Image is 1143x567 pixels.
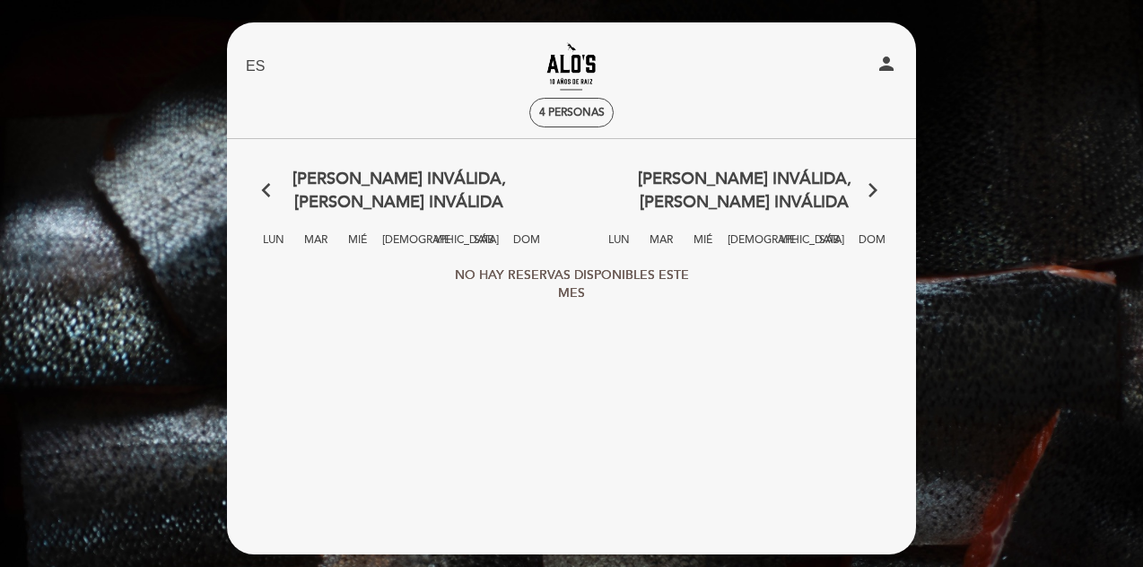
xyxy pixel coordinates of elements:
span: [DEMOGRAPHIC_DATA] [728,231,763,264]
span: [PERSON_NAME] inválida, [PERSON_NAME] inválida [571,168,917,214]
span: Lun [256,231,292,264]
span: Mié [685,231,721,264]
span: Lun [601,231,637,264]
span: Dom [509,231,545,264]
div: NO HAY RESERVAS DISPONIBLES ESTE MES [428,257,715,311]
span: Mar [298,231,334,264]
span: [DEMOGRAPHIC_DATA] [382,231,418,264]
a: Alo's [459,42,684,92]
span: Sáb [467,231,502,264]
i: arrow_back_ios [262,179,278,203]
button: person [876,53,897,81]
span: 4 personas [539,106,605,119]
span: Vie [424,231,460,264]
span: Mié [340,231,376,264]
i: person [876,53,897,74]
span: Mar [643,231,679,264]
span: Sáb [812,231,848,264]
span: Dom [854,231,890,264]
i: arrow_forward_ios [865,179,881,203]
span: [PERSON_NAME] inválida, [PERSON_NAME] inválida [226,168,571,214]
span: Vie [770,231,806,264]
